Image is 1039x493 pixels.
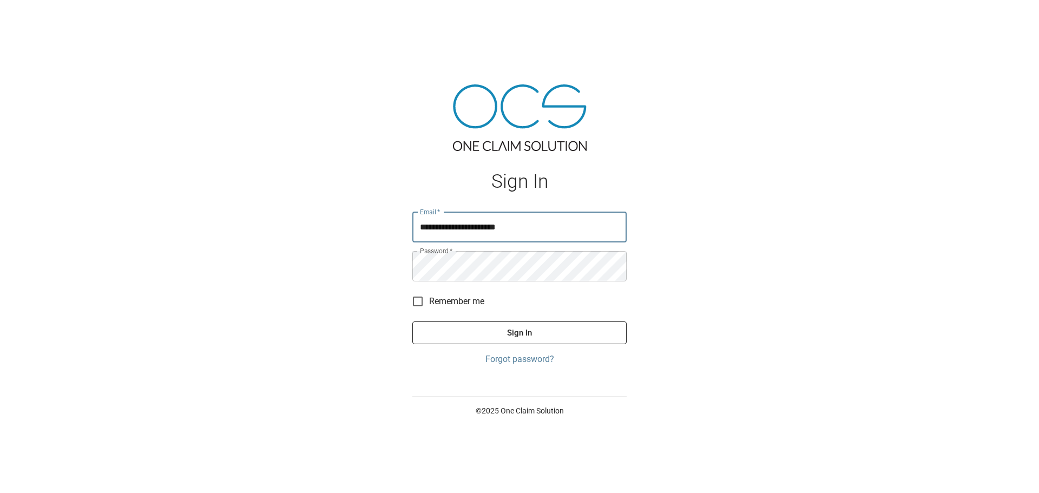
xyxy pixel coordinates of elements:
p: © 2025 One Claim Solution [412,405,627,416]
h1: Sign In [412,170,627,193]
label: Password [420,246,452,255]
a: Forgot password? [412,353,627,366]
button: Sign In [412,321,627,344]
img: ocs-logo-tra.png [453,84,587,151]
label: Email [420,207,440,216]
img: ocs-logo-white-transparent.png [13,6,56,28]
span: Remember me [429,295,484,308]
